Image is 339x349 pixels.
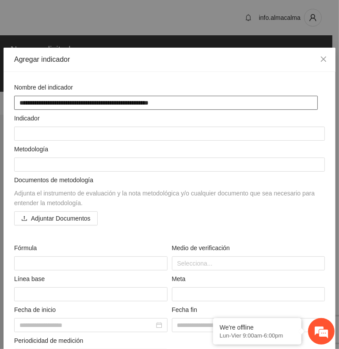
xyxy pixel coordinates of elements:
div: Minimizar ventana de chat en vivo [145,4,166,26]
span: Fecha de inicio [14,305,59,315]
span: Fórmula [14,243,40,253]
span: Documentos de metodología [14,176,93,184]
p: Lun-Vier 9:00am-6:00pm [220,332,295,339]
div: Dejar un mensaje [46,45,149,56]
span: close [320,56,327,63]
span: Estamos sin conexión. Déjenos un mensaje. [17,118,156,207]
span: Periodicidad de medición [14,336,87,345]
span: Metodología [14,144,52,154]
span: Adjuntar Documentos [31,214,91,223]
span: upload [21,215,27,222]
div: Agregar indicador [14,55,325,64]
span: Medio de verificación [172,243,233,253]
textarea: Escriba su mensaje aquí y haga clic en “Enviar” [4,241,168,272]
span: Línea base [14,274,48,284]
button: Close [312,48,335,71]
span: Meta [172,274,189,284]
span: Adjunta el instrumento de evaluación y la nota metodológica y/o cualquier documento que sea neces... [14,190,315,206]
div: We're offline [220,324,295,331]
span: Indicador [14,113,43,123]
span: Fecha fin [172,305,201,315]
span: Nombre del indicador [14,83,76,92]
button: uploadAdjuntar Documentos [14,211,98,225]
span: uploadAdjuntar Documentos [14,215,98,222]
em: Enviar [132,272,160,284]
